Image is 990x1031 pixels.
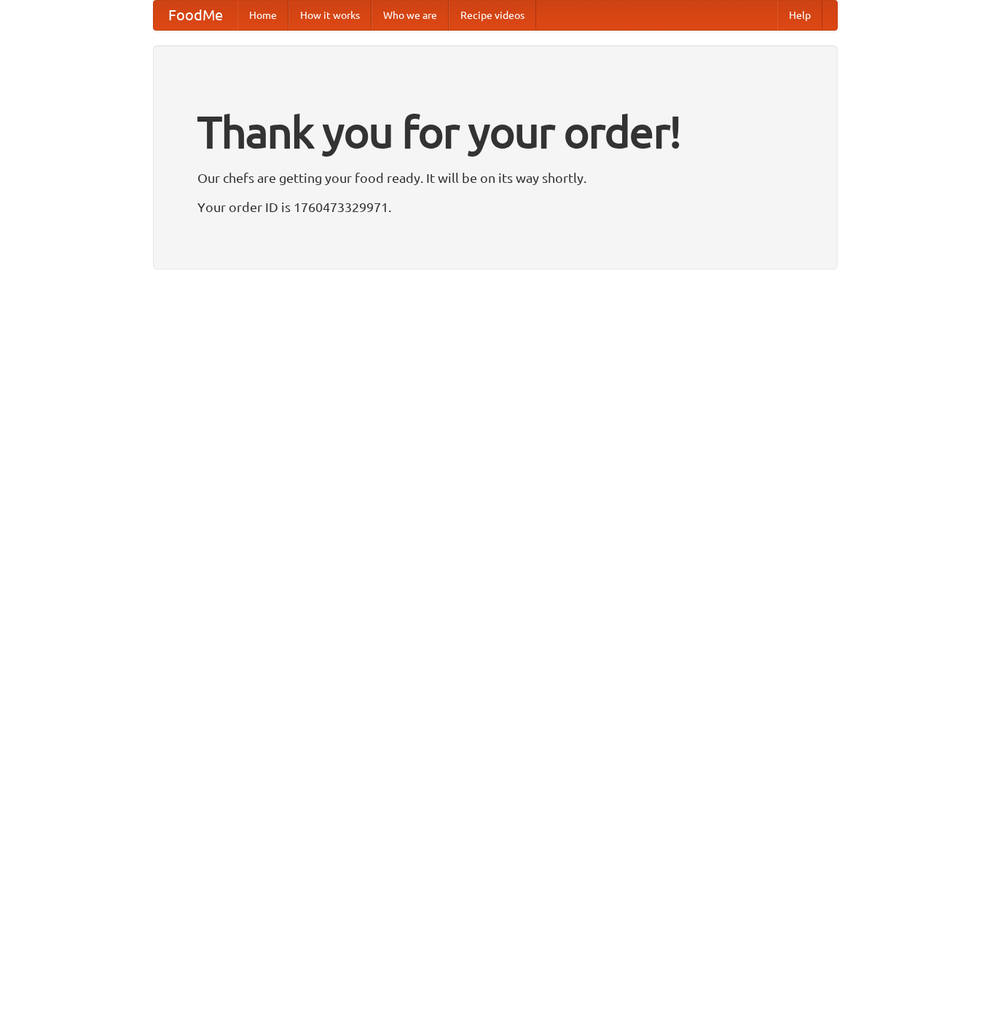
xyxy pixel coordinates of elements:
a: Help [777,1,822,30]
p: Our chefs are getting your food ready. It will be on its way shortly. [197,167,793,189]
a: FoodMe [154,1,237,30]
a: Recipe videos [449,1,536,30]
a: Home [237,1,288,30]
a: Who we are [372,1,449,30]
h1: Thank you for your order! [197,97,793,167]
a: How it works [288,1,372,30]
p: Your order ID is 1760473329971. [197,196,793,218]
